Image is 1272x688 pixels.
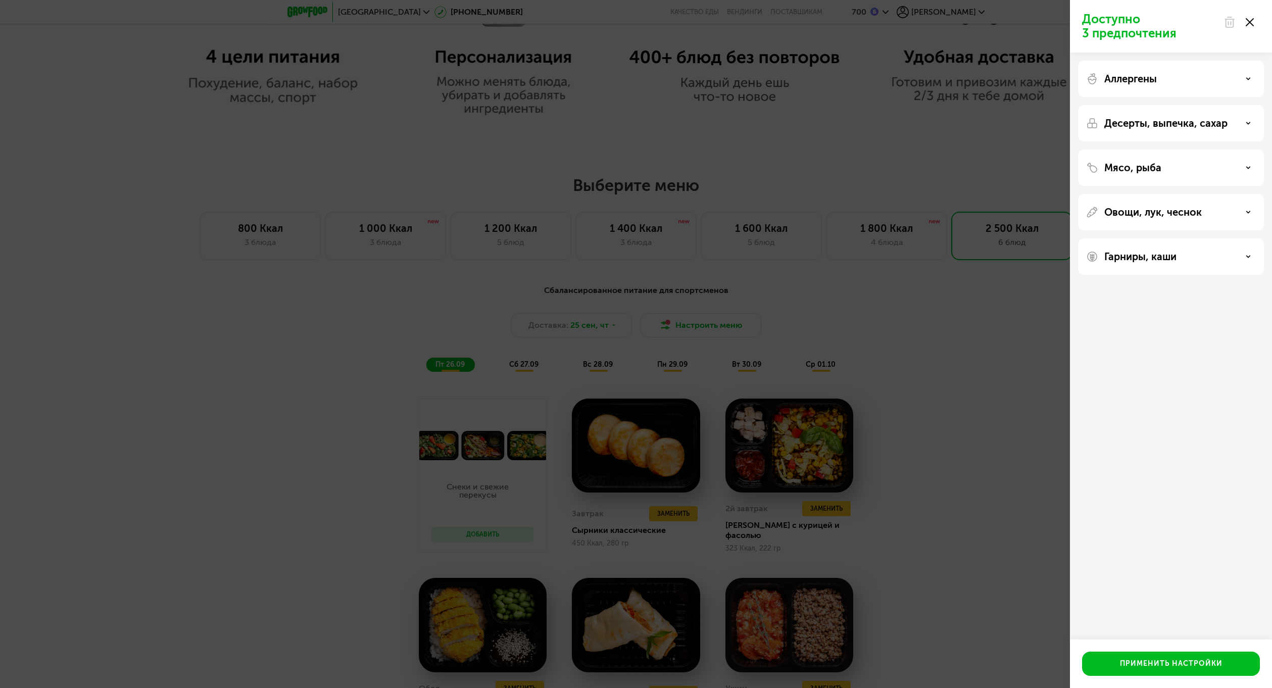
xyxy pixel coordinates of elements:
p: Гарниры, каши [1104,251,1177,263]
p: Овощи, лук, чеснок [1104,206,1202,218]
p: Десерты, выпечка, сахар [1104,117,1228,129]
p: Аллергены [1104,73,1157,85]
p: Мясо, рыба [1104,162,1161,174]
p: Доступно 3 предпочтения [1082,12,1217,40]
button: Применить настройки [1082,652,1260,676]
div: Применить настройки [1120,659,1222,669]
